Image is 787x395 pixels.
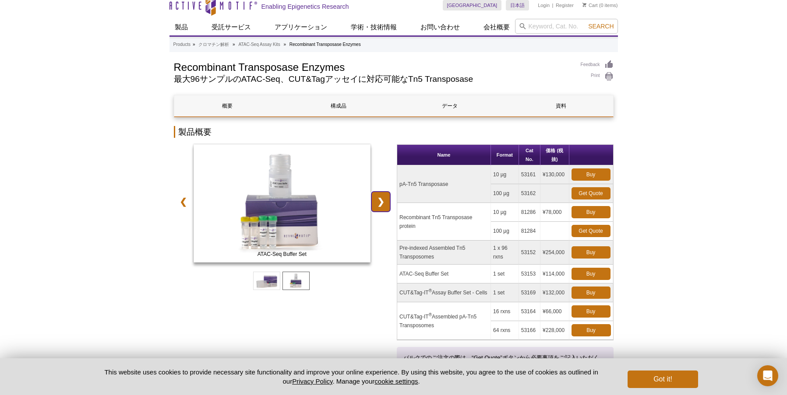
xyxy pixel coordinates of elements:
a: Get Quote [572,225,611,237]
p: This website uses cookies to provide necessary site functionality and improve your online experie... [89,367,614,386]
td: 81284 [519,222,540,241]
a: データ [397,95,503,116]
td: ¥228,000 [540,321,569,340]
td: 53161 [519,165,540,184]
a: ATAC-Seq Assay Kits [238,41,280,49]
a: Cart [582,2,598,8]
td: Pre-indexed Assembled Tn5 Transposomes [397,241,491,265]
a: アプリケーション [269,19,332,35]
a: Get Quote [572,187,611,199]
a: Buy [572,324,611,336]
td: CUT&Tag-IT Assay Buffer Set - Cells [397,283,491,302]
td: CUT&Tag-IT Assembled pA-Tn5 Transposomes [397,302,491,340]
img: ATAC-Seq Buffer Set [194,144,371,262]
p: バルクでのご注文の際は、“Get Quote”ボタンから必要事項をご記入いただくか、 までお問い合わせください。 [403,353,607,371]
h1: Recombinant Transposase Enzymes [174,60,572,73]
a: お問い合わせ [415,19,465,35]
img: Your Cart [582,3,586,7]
td: ¥254,000 [540,241,569,265]
td: Recombinant Tn5 Transposase protein [397,203,491,241]
td: ¥78,000 [540,203,569,222]
input: Keyword, Cat. No. [515,19,618,34]
a: Buy [572,268,611,280]
a: Login [538,2,550,8]
td: ¥66,000 [540,302,569,321]
td: 53162 [519,184,540,203]
a: Register [556,2,574,8]
a: 構成品 [286,95,392,116]
th: Name [397,145,491,165]
span: ATAC-Seq Buffer Set [195,250,369,259]
td: 1 x 96 rxns [491,241,519,265]
a: Privacy Policy [292,378,332,385]
td: ATAC-Seq Buffer Set [397,265,491,283]
td: ¥114,000 [540,265,569,283]
li: » [283,42,286,47]
td: 53164 [519,302,540,321]
td: 10 µg [491,165,519,184]
th: Format [491,145,519,165]
button: Search [586,22,616,30]
a: クロマチン解析 [198,41,229,49]
a: ATAC-Seq Kit [194,144,371,265]
th: 価格 (税抜) [540,145,569,165]
a: Buy [572,246,611,259]
td: 10 µg [491,203,519,222]
td: 81286 [519,203,540,222]
div: Open Intercom Messenger [757,365,778,386]
td: ¥132,000 [540,283,569,302]
td: 64 rxns [491,321,519,340]
li: » [193,42,195,47]
td: 53153 [519,265,540,283]
li: » [233,42,235,47]
button: cookie settings [374,378,418,385]
a: 製品 [169,19,193,35]
a: 受託サービス [206,19,256,35]
span: Search [588,23,614,30]
a: 概要 [174,95,281,116]
a: ❯ [371,192,390,212]
a: Buy [572,206,611,218]
td: 53152 [519,241,540,265]
td: 53169 [519,283,540,302]
td: 16 rxns [491,302,519,321]
h2: 最大96サンプルのATAC-Seq、CUT&Tagアッセイに対応可能なTn5 Transposase [174,75,572,83]
sup: ® [429,312,432,317]
td: 1 set [491,265,519,283]
h2: Enabling Epigenetics Research [261,3,349,10]
td: ¥130,000 [540,165,569,184]
td: 53166 [519,321,540,340]
a: Buy [572,168,611,181]
td: pA-Tn5 Transposase [397,165,491,203]
td: 100 µg [491,184,519,203]
a: Products [173,41,191,49]
a: Feedback [581,60,614,70]
li: Recombinant Transposase Enzymes [289,42,361,47]
a: Print [581,72,614,81]
a: 学術・技術情報 [346,19,402,35]
a: Buy [572,305,611,318]
a: 会社概要 [478,19,515,35]
button: Got it! [628,371,698,388]
h2: 製品概要 [174,126,614,138]
td: 100 µg [491,222,519,241]
a: Buy [572,287,611,299]
a: ❮ [174,192,193,212]
th: Cat No. [519,145,540,165]
td: 1 set [491,283,519,302]
a: 資料 [508,95,614,116]
sup: ® [429,288,432,293]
